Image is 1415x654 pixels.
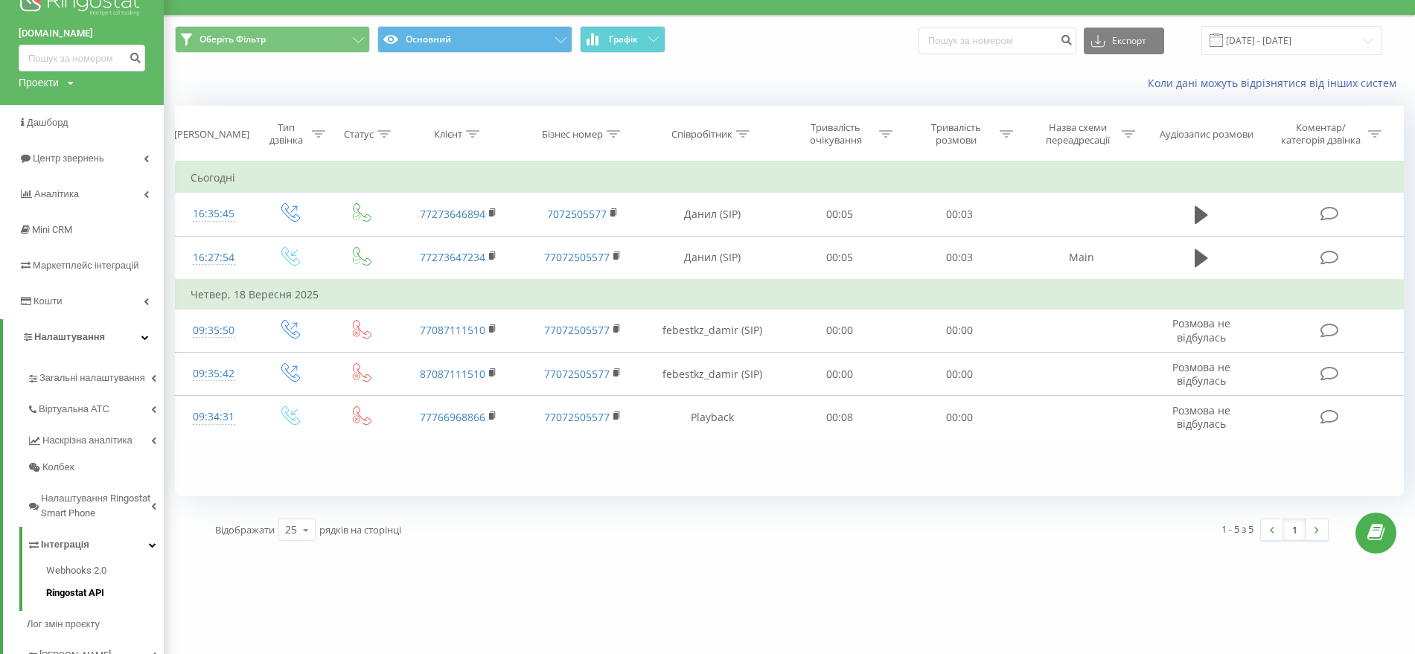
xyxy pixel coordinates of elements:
[779,396,899,439] td: 00:08
[542,128,603,141] div: Бізнес номер
[41,491,151,521] span: Налаштування Ringostat Smart Phone
[1221,522,1253,536] div: 1 - 5 з 5
[1277,121,1364,147] div: Коментар/категорія дзвінка
[176,280,1404,310] td: Четвер, 18 Вересня 2025
[27,527,164,558] a: Інтеграція
[434,128,462,141] div: Клієнт
[645,309,779,352] td: febestkz_damir (SIP)
[191,316,237,345] div: 09:35:50
[1084,28,1164,54] button: Експорт
[39,402,109,417] span: Віртуальна АТС
[420,250,485,264] a: 77273647234
[3,319,164,355] a: Налаштування
[645,353,779,396] td: febestkz_damir (SIP)
[19,45,145,71] input: Пошук за номером
[420,367,485,381] a: 87087111510
[420,410,485,424] a: 77766968866
[191,359,237,388] div: 09:35:42
[544,367,610,381] a: 77072505577
[27,117,68,128] span: Дашборд
[899,236,1019,280] td: 00:03
[27,423,164,454] a: Наскрізна аналітика
[265,121,307,147] div: Тип дзвінка
[27,481,164,527] a: Налаштування Ringostat Smart Phone
[1172,360,1230,388] span: Розмова не відбулась
[544,250,610,264] a: 77072505577
[1172,403,1230,431] span: Розмова не відбулась
[899,193,1019,236] td: 00:03
[191,403,237,432] div: 09:34:31
[1148,76,1404,90] a: Коли дані можуть відрізнятися вiд інших систем
[27,454,164,481] a: Колбек
[27,611,164,638] a: Лог змін проєкту
[779,236,899,280] td: 00:05
[319,523,401,536] span: рядків на сторінці
[27,360,164,391] a: Загальні налаштування
[779,353,899,396] td: 00:00
[796,121,875,147] div: Тривалість очікування
[191,199,237,228] div: 16:35:45
[1283,519,1306,540] a: 1
[779,309,899,352] td: 00:00
[42,433,132,448] span: Наскрізна аналітика
[32,224,72,235] span: Mini CRM
[39,371,145,385] span: Загальні налаштування
[42,460,74,475] span: Колбек
[899,396,1019,439] td: 00:00
[377,26,572,53] button: Основний
[33,295,62,307] span: Кошти
[46,563,106,578] span: Webhooks 2.0
[544,410,610,424] a: 77072505577
[33,153,104,164] span: Центр звернень
[779,193,899,236] td: 00:05
[27,391,164,423] a: Віртуальна АТС
[645,236,779,280] td: Данил (SIP)
[919,28,1076,54] input: Пошук за номером
[544,323,610,337] a: 77072505577
[1038,121,1118,147] div: Назва схеми переадресації
[33,260,139,271] span: Маркетплейс інтеграцій
[46,582,164,600] a: Ringostat API
[174,128,249,141] div: [PERSON_NAME]
[899,353,1019,396] td: 00:00
[27,617,100,632] span: Лог змін проєкту
[420,207,485,221] a: 77273646894
[420,323,485,337] a: 77087111510
[191,243,237,272] div: 16:27:54
[580,26,665,53] button: Графік
[671,128,732,141] div: Співробітник
[34,188,79,199] span: Аналiтика
[1019,236,1144,280] td: Main
[176,163,1404,193] td: Сьогодні
[199,33,266,45] span: Оберіть Фільтр
[609,34,638,45] span: Графік
[19,75,59,90] div: Проекти
[46,586,104,600] span: Ringostat API
[46,563,164,582] a: Webhooks 2.0
[547,207,607,221] a: 7072505577
[285,522,297,537] div: 25
[175,26,370,53] button: Оберіть Фільтр
[899,309,1019,352] td: 00:00
[645,193,779,236] td: Данил (SIP)
[1160,128,1253,141] div: Аудіозапис розмови
[645,396,779,439] td: Playback
[19,26,145,41] a: [DOMAIN_NAME]
[344,128,374,141] div: Статус
[916,121,996,147] div: Тривалість розмови
[1172,316,1230,344] span: Розмова не відбулась
[215,523,275,536] span: Відображати
[41,537,89,552] span: Інтеграція
[34,331,105,342] span: Налаштування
